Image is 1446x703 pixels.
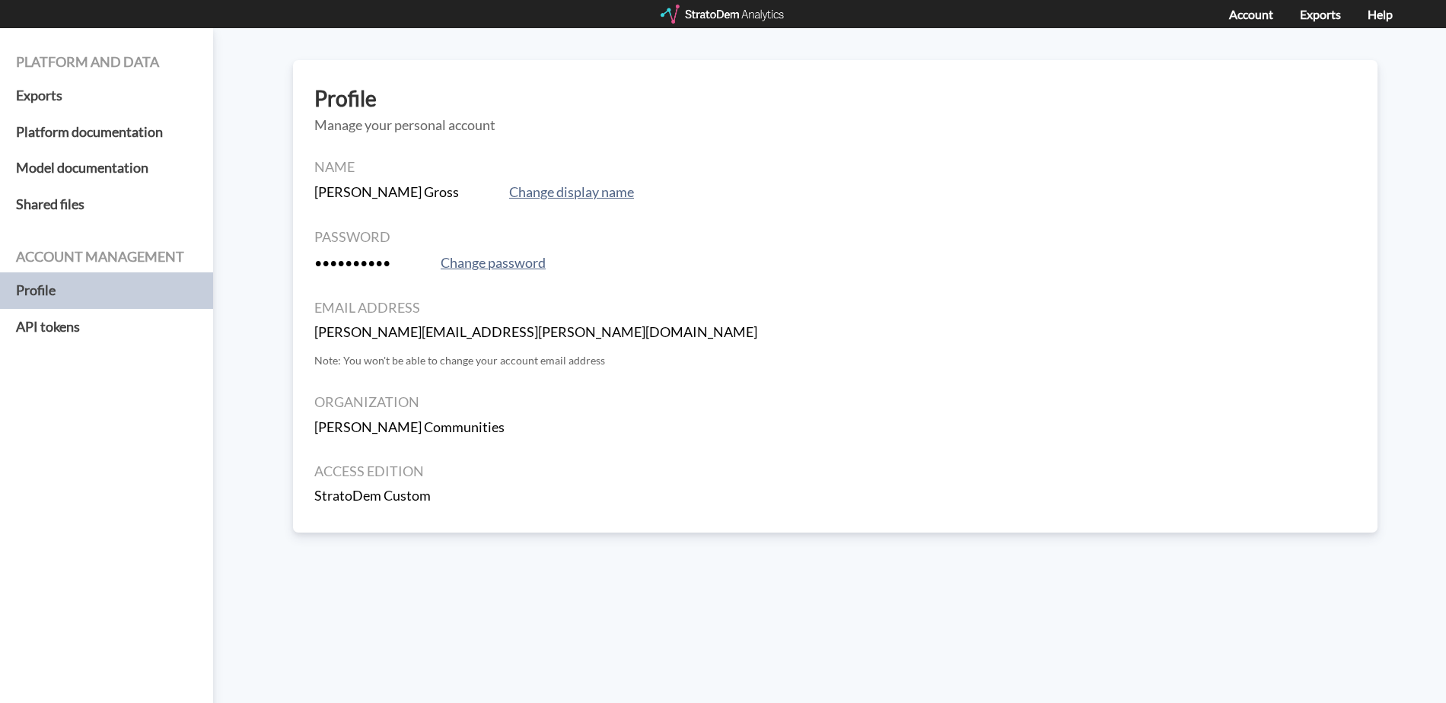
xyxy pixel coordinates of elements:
[436,253,550,274] button: Change password
[314,183,459,200] strong: [PERSON_NAME] Gross
[314,254,390,271] strong: ••••••••••
[314,230,1356,245] h4: Password
[314,323,757,340] strong: [PERSON_NAME][EMAIL_ADDRESS][PERSON_NAME][DOMAIN_NAME]
[1368,7,1393,21] a: Help
[314,353,1356,368] p: Note: You won't be able to change your account email address
[16,309,197,345] a: API tokens
[16,272,197,309] a: Profile
[505,182,639,203] button: Change display name
[16,250,197,265] h4: Account management
[16,114,197,151] a: Platform documentation
[16,186,197,223] a: Shared files
[314,418,505,435] strong: [PERSON_NAME] Communities
[314,464,1356,479] h4: Access edition
[314,395,1356,410] h4: Organization
[1300,7,1341,21] a: Exports
[1229,7,1273,21] a: Account
[16,78,197,114] a: Exports
[16,150,197,186] a: Model documentation
[314,301,1356,316] h4: Email address
[16,55,197,70] h4: Platform and data
[314,87,1356,110] h3: Profile
[314,118,1356,133] h5: Manage your personal account
[314,487,431,504] strong: StratoDem Custom
[314,160,1356,175] h4: Name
